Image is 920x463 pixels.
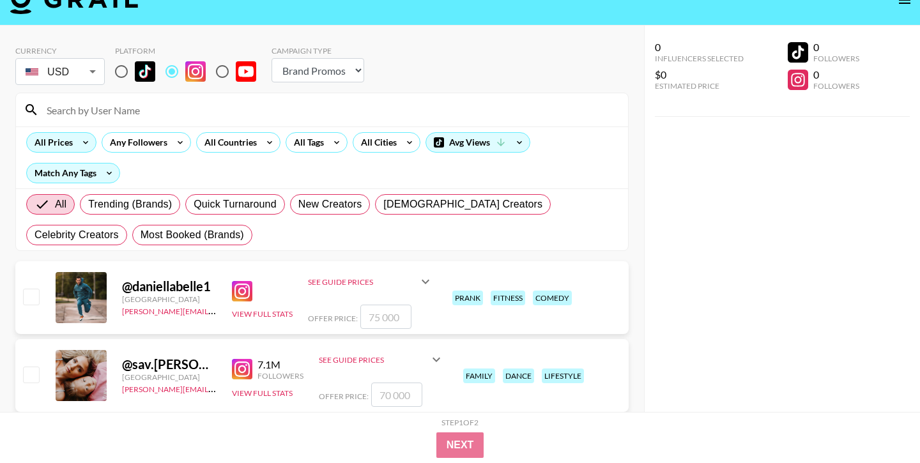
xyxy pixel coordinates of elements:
img: TikTok [135,61,155,82]
iframe: Drift Widget Chat Controller [856,399,905,448]
div: Platform [115,46,266,56]
span: Most Booked (Brands) [141,227,244,243]
button: View Full Stats [232,309,293,319]
div: @ sav.[PERSON_NAME] [122,356,217,372]
div: family [463,368,495,383]
a: [PERSON_NAME][EMAIL_ADDRESS][DOMAIN_NAME] [122,304,311,316]
div: dance [503,368,534,383]
span: Trending (Brands) [88,197,172,212]
div: Currency [15,46,105,56]
div: Followers [257,371,303,381]
input: Search by User Name [39,100,620,120]
a: [PERSON_NAME][EMAIL_ADDRESS][DOMAIN_NAME] [122,382,311,394]
div: [GEOGRAPHIC_DATA] [122,294,217,304]
img: Instagram [232,281,252,301]
div: Influencers Selected [655,54,744,63]
div: See Guide Prices [308,277,418,287]
div: 0 [813,68,859,81]
div: All Countries [197,133,259,152]
span: All [55,197,66,212]
img: Instagram [232,359,252,379]
div: Followers [813,81,859,91]
div: fitness [491,291,525,305]
div: prank [452,291,483,305]
div: Avg Views [426,133,530,152]
input: 75 000 [360,305,411,329]
div: Step 1 of 2 [441,418,479,427]
div: 0 [813,41,859,54]
div: [GEOGRAPHIC_DATA] [122,372,217,382]
div: Match Any Tags [27,163,119,183]
div: USD [18,61,102,83]
div: All Cities [353,133,399,152]
span: Quick Turnaround [194,197,277,212]
div: 7.1M [257,358,303,371]
div: See Guide Prices [319,344,444,375]
input: 70 000 [371,383,422,407]
div: comedy [533,291,572,305]
div: Campaign Type [272,46,364,56]
div: Any Followers [102,133,170,152]
span: Offer Price: [319,391,369,401]
div: Estimated Price [655,81,744,91]
span: New Creators [298,197,362,212]
div: 0 [655,41,744,54]
div: lifestyle [542,368,584,383]
div: All Prices [27,133,75,152]
div: See Guide Prices [308,266,433,297]
button: View Full Stats [232,388,293,398]
span: Offer Price: [308,314,358,323]
img: YouTube [236,61,256,82]
img: Instagram [185,61,206,82]
button: Next [436,432,484,458]
div: $0 [655,68,744,81]
div: See Guide Prices [319,355,429,365]
div: All Tags [286,133,326,152]
span: [DEMOGRAPHIC_DATA] Creators [383,197,542,212]
div: Followers [813,54,859,63]
div: @ daniellabelle1 [122,278,217,294]
span: Celebrity Creators [34,227,119,243]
